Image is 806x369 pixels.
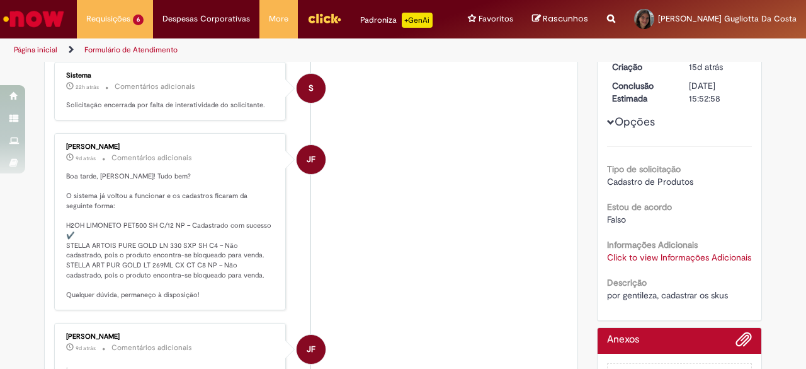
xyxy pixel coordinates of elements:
p: +GenAi [402,13,433,28]
a: Página inicial [14,45,57,55]
span: Requisições [86,13,130,25]
div: [DATE] 15:52:58 [689,79,747,105]
span: 22h atrás [76,83,99,91]
a: Click to view Informações Adicionais [607,252,751,263]
span: Favoritos [479,13,513,25]
b: Descrição [607,277,647,288]
span: JF [307,334,315,365]
time: 30/09/2025 11:49:15 [76,83,99,91]
span: Cadastro de Produtos [607,176,693,187]
time: 16/09/2025 16:39:35 [689,61,723,73]
div: [PERSON_NAME] [66,143,276,151]
img: ServiceNow [1,6,66,32]
div: System [297,74,326,103]
span: 9d atrás [76,344,96,352]
dt: Criação [603,61,680,73]
div: Padroniza [360,13,433,28]
time: 22/09/2025 14:48:53 [76,344,96,352]
span: More [269,13,288,25]
span: JF [307,144,315,175]
div: [PERSON_NAME] [66,333,276,341]
b: Estou de acordo [607,201,672,213]
small: Comentários adicionais [111,153,192,163]
span: [PERSON_NAME] Gugliotta Da Costa [658,13,797,24]
small: Comentários adicionais [115,81,195,92]
div: 16/09/2025 16:39:35 [689,61,747,73]
h2: Anexos [607,334,639,346]
span: Rascunhos [543,13,588,25]
span: Despesas Corporativas [162,13,250,25]
dt: Conclusão Estimada [603,79,680,105]
p: Boa tarde, [PERSON_NAME]! Tudo bem? O sistema já voltou a funcionar e os cadastros ficaram da seg... [66,172,276,300]
b: Tipo de solicitação [607,163,681,175]
ul: Trilhas de página [9,38,528,62]
span: Falso [607,214,626,225]
div: Jeter Filho [297,145,326,174]
span: 9d atrás [76,155,96,162]
b: Informações Adicionais [607,239,698,250]
div: Sistema [66,72,276,79]
span: S [309,73,314,103]
time: 22/09/2025 14:49:15 [76,155,96,162]
img: click_logo_yellow_360x200.png [307,9,341,28]
div: Jeter Filho [297,335,326,364]
span: 15d atrás [689,61,723,73]
span: por gentileza, cadastrar os skus [607,290,728,301]
span: 6 [133,15,144,25]
p: Solicitação encerrada por falta de interatividade do solicitante. [66,100,276,110]
button: Adicionar anexos [735,331,752,354]
a: Rascunhos [532,13,588,25]
small: Comentários adicionais [111,343,192,353]
a: Formulário de Atendimento [84,45,178,55]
